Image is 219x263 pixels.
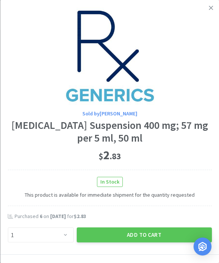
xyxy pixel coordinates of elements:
[61,7,158,105] img: 887edfd4d50943b4ae5c9d8f90c5feeb_311030.jpeg
[76,227,212,242] button: Add to Cart
[98,151,103,161] span: $
[7,187,212,199] span: This product is available for immediate shipment for the quantity requested
[39,213,42,220] span: 6
[7,119,212,144] div: [MEDICAL_DATA] Suspension 400 mg; 57 mg per 5 ml, 50 ml
[73,213,86,220] span: $2.83
[98,148,121,163] span: 2
[97,177,122,187] span: In Stock
[194,238,212,256] div: Open Intercom Messenger
[14,213,212,220] div: Purchased on for
[50,213,66,220] span: [DATE]
[7,109,212,118] div: Sold by [PERSON_NAME]
[109,151,121,161] span: . 83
